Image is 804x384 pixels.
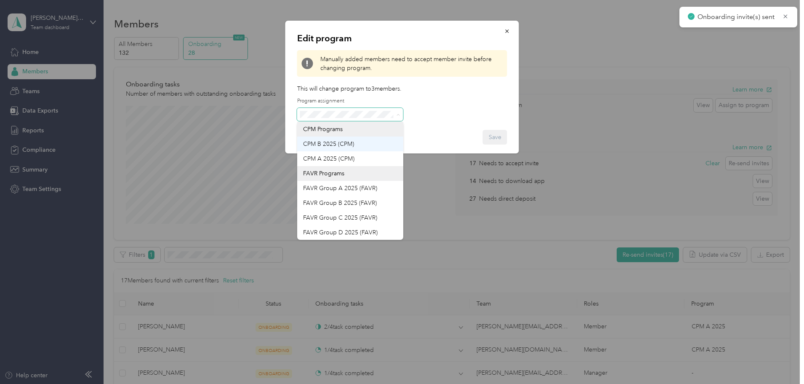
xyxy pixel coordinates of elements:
p: Edit program [297,32,507,44]
label: Program assignment [297,97,403,105]
span: FAVR Group A 2025 (FAVR) [303,185,377,192]
iframe: Everlance-gr Chat Button Frame [757,337,804,384]
span: FAVR Group D 2025 (FAVR) [303,229,378,236]
span: Manually added members need to accept member invite before changing program. [320,55,503,73]
span: FAVR Group C 2025 (FAVR) [303,214,377,221]
span: CPM B 2025 (CPM) [303,140,354,148]
li: FAVR Programs [297,166,403,181]
p: This will change program to 3 member s . [297,84,507,93]
span: CPM A 2025 (CPM) [303,155,354,162]
p: Onboarding invite(s) sent [698,12,776,22]
li: CPM Programs [297,122,403,137]
span: FAVR Group B 2025 (FAVR) [303,199,377,207]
